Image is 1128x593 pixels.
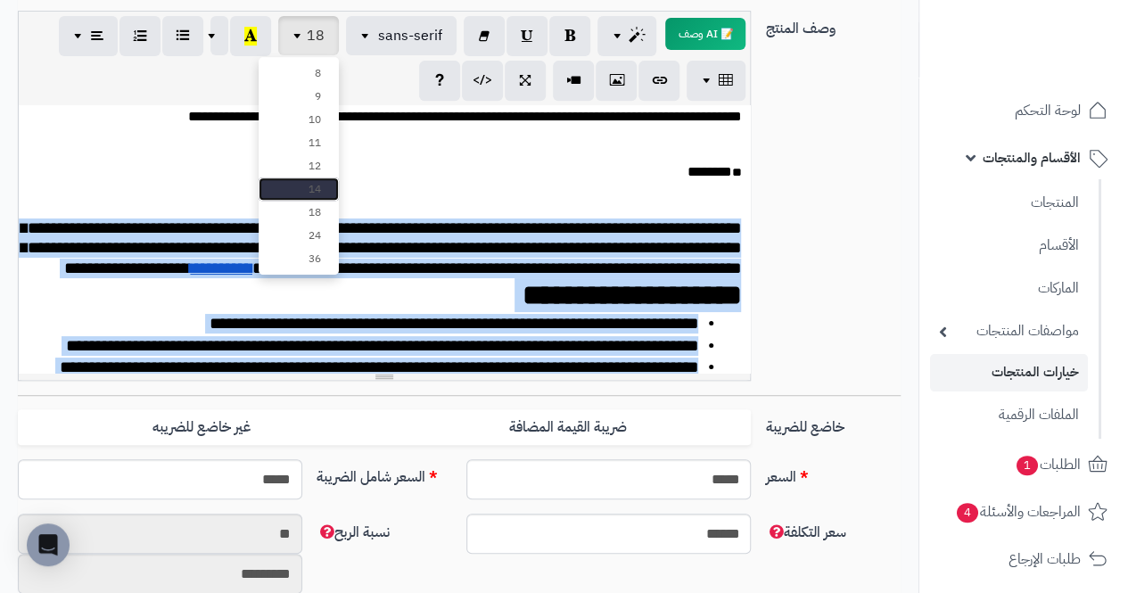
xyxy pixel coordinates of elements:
[930,184,1088,222] a: المنتجات
[259,108,339,131] a: 10
[309,459,459,488] label: السعر شامل الضريبة
[955,499,1081,524] span: المراجعات والأسئلة
[278,16,339,55] button: 18
[1017,456,1038,475] span: 1
[665,18,745,50] button: 📝 AI وصف
[259,85,339,108] a: 9
[765,522,845,543] span: سعر التكلفة
[259,224,339,247] a: 24
[758,459,908,488] label: السعر
[259,154,339,177] a: 12
[758,409,908,438] label: خاضع للضريبة
[930,269,1088,308] a: الماركات
[930,312,1088,350] a: مواصفات المنتجات
[930,89,1117,132] a: لوحة التحكم
[259,62,339,85] a: 8
[930,490,1117,533] a: المراجعات والأسئلة4
[930,538,1117,581] a: طلبات الإرجاع
[259,131,339,154] a: 11
[930,226,1088,265] a: الأقسام
[1015,452,1081,477] span: الطلبات
[378,25,442,46] span: sans-serif
[930,354,1088,391] a: خيارات المنتجات
[1015,98,1081,123] span: لوحة التحكم
[346,16,457,55] button: sans-serif
[384,409,751,446] label: ضريبة القيمة المضافة
[259,247,339,270] a: 36
[930,396,1088,434] a: الملفات الرقمية
[259,177,339,201] a: 14
[27,523,70,566] div: Open Intercom Messenger
[930,443,1117,486] a: الطلبات1
[1009,547,1081,572] span: طلبات الإرجاع
[259,201,339,224] a: 18
[758,11,908,39] label: وصف المنتج
[18,409,384,446] label: غير خاضع للضريبه
[983,145,1081,170] span: الأقسام والمنتجات
[1007,50,1111,87] img: logo-2.png
[317,522,390,543] span: نسبة الربح
[957,503,978,523] span: 4
[307,25,325,46] span: 18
